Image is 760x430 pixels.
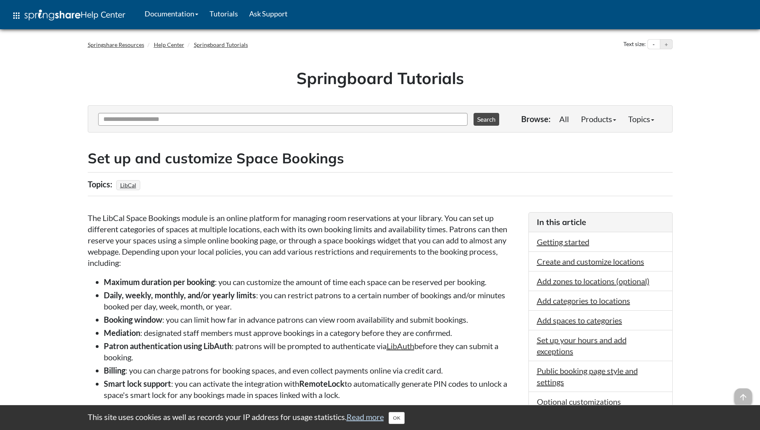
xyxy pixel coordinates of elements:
a: Help Center [154,41,184,48]
div: Text size: [622,39,647,50]
a: Springboard Tutorials [194,41,248,48]
span: apps [12,11,21,20]
strong: Daily, weekly, monthly, and/or yearly limits [104,290,256,300]
a: apps Help Center [6,4,131,28]
strong: Mediation [104,328,140,338]
a: Add zones to locations (optional) [537,276,649,286]
strong: Maximum duration per booking [104,277,215,287]
strong: Private or staff-only spaces [104,403,201,413]
li: : designated staff members must approve bookings in a category before they are confirmed. [104,327,520,338]
a: Getting started [537,237,589,247]
strong: Smart lock support [104,379,171,388]
a: Springshare Resources [88,41,144,48]
span: Help Center [81,9,125,20]
a: Add spaces to categories [537,315,622,325]
li: : you can limit the availability of certain spaces to private groups or even make some spaces ava... [104,402,520,425]
li: : you can charge patrons for booking spaces, and even collect payments online via credit card. [104,365,520,376]
li: : you can activate the integration with to automatically generate PIN codes to unlock a space's s... [104,378,520,400]
a: Optional customizations [537,397,621,406]
li: : patrons will be prompted to authenticate via before they can submit a booking. [104,340,520,363]
h1: Springboard Tutorials [94,67,667,89]
button: Decrease text size [648,40,660,49]
a: Read more [347,412,384,422]
a: All [553,111,575,127]
a: Documentation [139,4,204,24]
a: Ask Support [244,4,293,24]
a: arrow_upward [734,389,752,399]
img: Springshare [24,10,81,20]
a: LibCal [119,179,137,191]
p: Browse: [521,113,550,125]
button: Increase text size [660,40,672,49]
div: Topics: [88,177,114,192]
button: Search [474,113,499,126]
strong: Booking window [104,315,162,324]
a: Public booking page style and settings [537,366,638,387]
span: arrow_upward [734,388,752,406]
a: Create and customize locations [537,257,644,266]
a: LibAuth [387,341,414,351]
a: Set up your hours and add exceptions [537,335,627,356]
div: This site uses cookies as well as records your IP address for usage statistics. [80,411,681,424]
li: : you can customize the amount of time each space can be reserved per booking. [104,276,520,287]
strong: Billing [104,366,125,375]
a: Products [575,111,622,127]
strong: RemoteLock [299,379,345,388]
li: : you can limit how far in advance patrons can view room availability and submit bookings. [104,314,520,325]
a: Topics [622,111,660,127]
button: Close [389,412,405,424]
a: Tutorials [204,4,244,24]
li: : you can restrict patrons to a certain number of bookings and/or minutes booked per day, week, m... [104,289,520,312]
h3: In this article [537,217,664,228]
a: Add categories to locations [537,296,630,305]
strong: Patron authentication using LibAuth [104,341,232,351]
h2: Set up and customize Space Bookings [88,149,673,168]
p: The LibCal Space Bookings module is an online platform for managing room reservations at your lib... [88,212,520,268]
